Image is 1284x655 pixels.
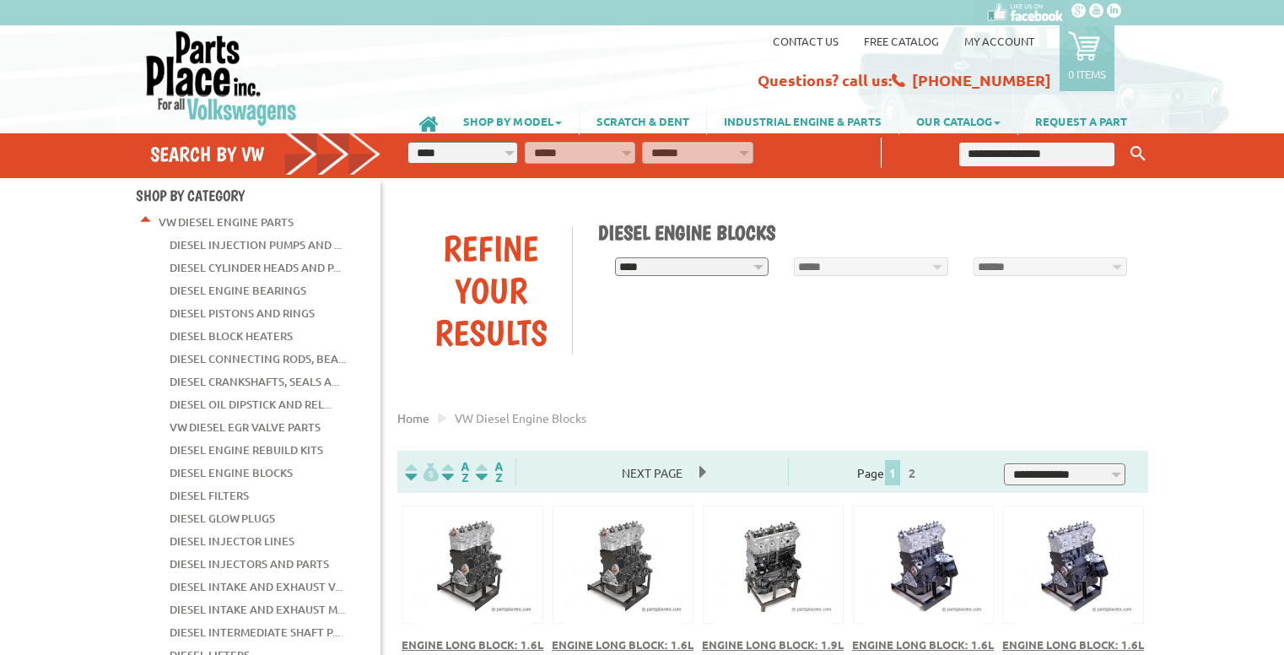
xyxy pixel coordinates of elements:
div: Refine Your Results [410,227,572,354]
a: Diesel Engine Rebuild Kits [170,439,323,461]
a: Diesel Connecting Rods, Bea... [170,348,346,370]
img: Sort by Sales Rank [472,463,506,482]
a: 0 items [1060,25,1114,91]
a: Diesel Injector Lines [170,530,294,552]
button: Keyword Search [1125,140,1151,168]
a: Free Catalog [864,34,939,48]
h1: Diesel Engine Blocks [598,220,1136,245]
a: Diesel Intake and Exhaust M... [170,598,345,620]
a: Diesel Block Heaters [170,325,293,347]
a: Diesel Crankshafts, Seals a... [170,371,339,392]
a: Diesel Cylinder Heads and P... [170,257,341,279]
a: Diesel Intermediate Shaft P... [170,621,340,643]
a: Diesel Injection Pumps and ... [170,234,342,256]
a: Diesel Filters [170,484,249,506]
a: Diesel Oil Dipstick and Rel... [170,393,332,415]
a: SHOP BY MODEL [446,106,579,135]
a: Diesel Injectors and Parts [170,553,329,575]
a: REQUEST A PART [1018,106,1144,135]
a: VW Diesel Engine Parts [159,211,294,233]
h4: Shop By Category [136,187,380,204]
a: My Account [964,34,1034,48]
a: Next Page [605,465,699,480]
a: Diesel Intake and Exhaust V... [170,576,343,598]
a: OUR CATALOG [899,106,1017,135]
span: Next Page [605,460,699,485]
div: Page [788,458,989,485]
a: SCRATCH & DENT [580,106,706,135]
span: 1 [885,460,900,485]
a: 2 [904,465,920,480]
a: INDUSTRIAL ENGINE & PARTS [707,106,898,135]
a: VW Diesel EGR Valve Parts [170,416,321,438]
a: Diesel Glow Plugs [170,507,275,529]
p: 0 items [1068,67,1106,81]
a: Diesel Pistons and Rings [170,302,315,324]
img: filterpricelow.svg [405,463,439,482]
a: Diesel Engine Blocks [170,462,293,484]
img: Sort by Headline [439,463,472,482]
a: Home [397,410,429,425]
img: Parts Place Inc! [144,30,299,127]
span: VW diesel engine blocks [455,410,586,425]
h4: Search by VW [150,142,381,166]
a: Contact us [773,34,839,48]
a: Diesel Engine Bearings [170,279,306,301]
